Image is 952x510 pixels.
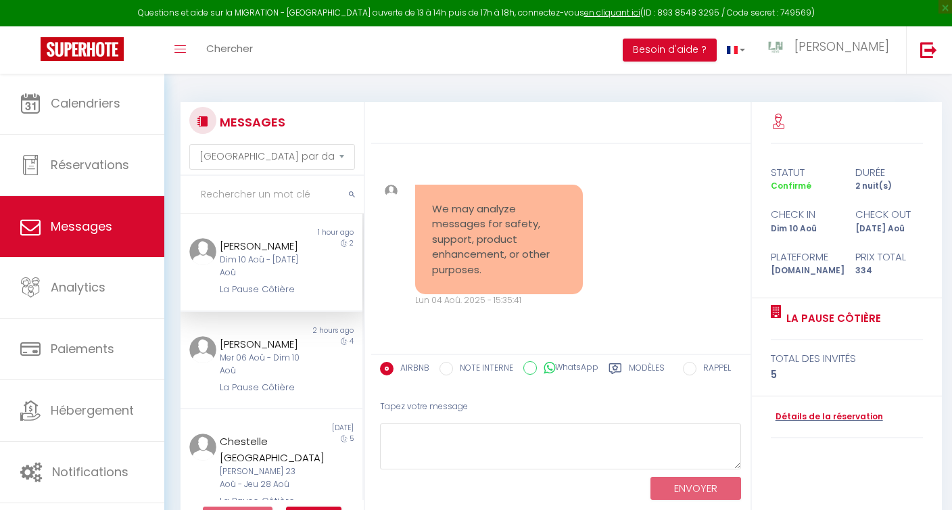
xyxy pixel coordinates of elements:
pre: We may analyze messages for safety, support, product enhancement, or other purposes. [432,202,565,278]
img: logout [920,41,937,58]
label: AIRBNB [394,362,429,377]
div: [PERSON_NAME] [220,336,308,352]
span: Paiements [51,340,114,357]
div: 1 hour ago [271,227,362,238]
a: Détails de la réservation [771,411,883,423]
button: Besoin d'aide ? [623,39,717,62]
div: Chestelle [GEOGRAPHIC_DATA] [220,434,308,465]
div: Prix total [847,249,932,265]
span: Analytics [51,279,105,296]
span: [PERSON_NAME] [794,38,889,55]
div: check in [762,206,847,223]
div: Dim 10 Aoû [762,223,847,235]
img: ... [189,336,216,363]
div: Mer 06 Aoû - Dim 10 Aoû [220,352,308,377]
div: Dim 10 Aoû - [DATE] Aoû [220,254,308,279]
label: Modèles [629,362,665,379]
div: Plateforme [762,249,847,265]
div: 2 hours ago [271,325,362,336]
div: check out [847,206,932,223]
label: RAPPEL [696,362,731,377]
div: Tapez votre message [380,390,742,423]
div: [DATE] [271,423,362,434]
div: La Pause Côtière [220,283,308,296]
div: durée [847,164,932,181]
img: Super Booking [41,37,124,61]
div: La Pause Côtière [220,494,308,508]
span: Hébergement [51,402,134,419]
span: 5 [350,434,354,444]
span: Calendriers [51,95,120,112]
div: Lun 04 Aoû. 2025 - 15:35:41 [415,294,582,307]
a: La Pause Côtière [782,310,881,327]
img: ... [189,434,216,461]
img: ... [189,238,216,265]
div: [PERSON_NAME] [220,238,308,254]
img: ... [385,185,398,198]
label: NOTE INTERNE [453,362,513,377]
div: statut [762,164,847,181]
span: Messages [51,218,112,235]
div: [DOMAIN_NAME] [762,264,847,277]
h3: MESSAGES [216,107,285,137]
div: [PERSON_NAME] 23 Aoû - Jeu 28 Aoû [220,465,308,491]
div: total des invités [771,350,923,367]
span: 4 [350,336,354,346]
a: ... [PERSON_NAME] [755,26,906,74]
div: La Pause Côtière [220,381,308,394]
div: [DATE] Aoû [847,223,932,235]
span: Réservations [51,156,129,173]
a: en cliquant ici [584,7,640,18]
div: 5 [771,367,923,383]
button: ENVOYER [650,477,741,501]
div: 2 nuit(s) [847,180,932,193]
div: 334 [847,264,932,277]
a: Chercher [196,26,263,74]
span: Confirmé [771,180,811,191]
img: ... [765,40,786,54]
span: Notifications [52,463,128,480]
input: Rechercher un mot clé [181,176,364,214]
span: Chercher [206,41,253,55]
span: 2 [350,238,354,248]
label: WhatsApp [537,361,598,376]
